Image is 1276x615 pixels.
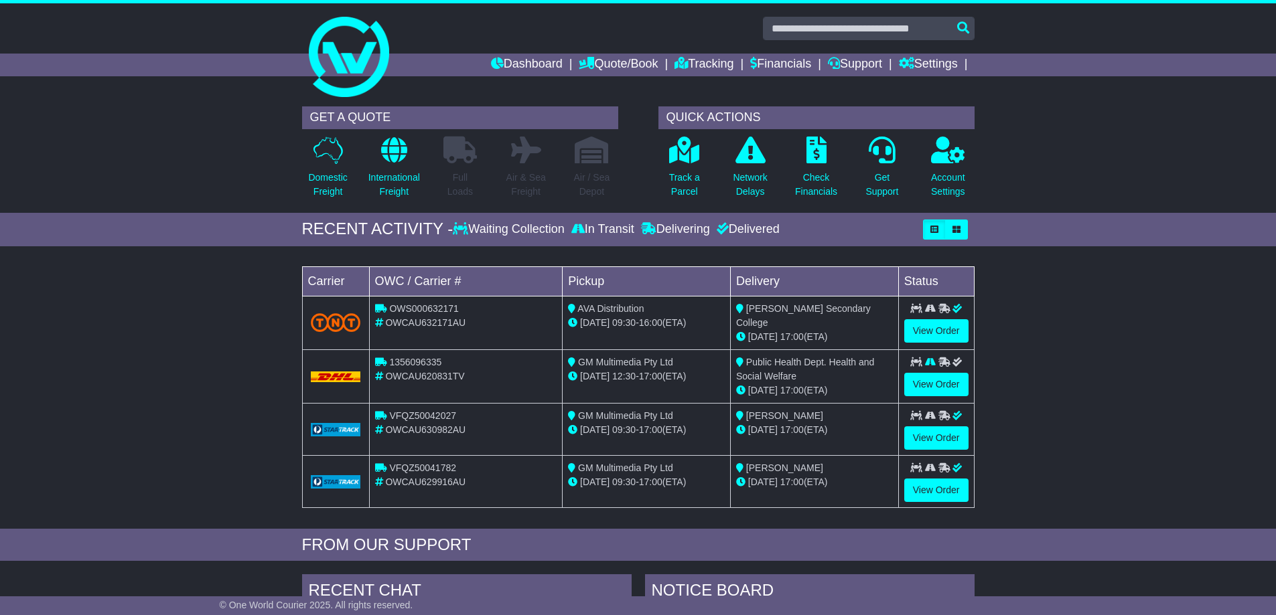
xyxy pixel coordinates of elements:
[578,357,673,367] span: GM Multimedia Pty Ltd
[736,303,871,328] span: [PERSON_NAME] Secondary College
[865,171,898,199] p: Get Support
[453,222,567,237] div: Waiting Collection
[563,266,731,296] td: Pickup
[568,222,638,237] div: In Transit
[736,357,874,381] span: Public Health Dept. Health and Social Welfare
[491,54,563,76] a: Dashboard
[580,317,610,328] span: [DATE]
[578,462,673,473] span: GM Multimedia Pty Ltd
[389,462,456,473] span: VFQZ50041782
[904,373,969,396] a: View Order
[904,478,969,502] a: View Order
[638,222,713,237] div: Delivering
[220,600,413,610] span: © One World Courier 2025. All rights reserved.
[750,54,811,76] a: Financials
[311,313,361,331] img: TNT_Domestic.png
[443,171,477,199] p: Full Loads
[780,476,804,487] span: 17:00
[580,371,610,381] span: [DATE]
[748,476,778,487] span: [DATE]
[385,476,466,487] span: OWCAU629916AU
[899,54,958,76] a: Settings
[904,426,969,450] a: View Order
[368,136,421,206] a: InternationalFreight
[568,423,725,437] div: - (ETA)
[645,574,975,610] div: NOTICE BOARD
[311,371,361,382] img: DHL.png
[574,171,610,199] p: Air / Sea Depot
[568,369,725,383] div: - (ETA)
[612,424,636,435] span: 09:30
[736,475,893,489] div: (ETA)
[733,171,767,199] p: Network Delays
[578,410,673,421] span: GM Multimedia Pty Ltd
[568,475,725,489] div: - (ETA)
[385,317,466,328] span: OWCAU632171AU
[795,171,837,199] p: Check Financials
[302,574,632,610] div: RECENT CHAT
[748,331,778,342] span: [DATE]
[746,410,823,421] span: [PERSON_NAME]
[748,385,778,396] span: [DATE]
[658,106,975,129] div: QUICK ACTIONS
[302,266,369,296] td: Carrier
[568,316,725,330] div: - (ETA)
[730,266,898,296] td: Delivery
[389,410,456,421] span: VFQZ50042027
[368,171,420,199] p: International Freight
[385,424,466,435] span: OWCAU630982AU
[904,319,969,343] a: View Order
[311,475,361,489] img: GetCarrierServiceLogo
[639,476,662,487] span: 17:00
[736,330,893,344] div: (ETA)
[369,266,563,296] td: OWC / Carrier #
[828,54,882,76] a: Support
[780,331,804,342] span: 17:00
[612,371,636,381] span: 12:30
[612,476,636,487] span: 09:30
[930,136,966,206] a: AccountSettings
[302,106,618,129] div: GET A QUOTE
[302,535,975,555] div: FROM OUR SUPPORT
[780,385,804,396] span: 17:00
[746,462,823,473] span: [PERSON_NAME]
[580,476,610,487] span: [DATE]
[639,317,662,328] span: 16:00
[736,383,893,398] div: (ETA)
[794,136,838,206] a: CheckFinancials
[579,54,658,76] a: Quote/Book
[639,371,662,381] span: 17:00
[639,424,662,435] span: 17:00
[385,371,464,381] span: OWCAU620831TV
[748,424,778,435] span: [DATE]
[307,136,348,206] a: DomesticFreight
[580,424,610,435] span: [DATE]
[898,266,974,296] td: Status
[865,136,899,206] a: GetSupport
[389,357,441,367] span: 1356096335
[736,423,893,437] div: (ETA)
[668,136,701,206] a: Track aParcel
[302,219,453,239] div: RECENT ACTIVITY -
[713,222,780,237] div: Delivered
[780,424,804,435] span: 17:00
[732,136,768,206] a: NetworkDelays
[931,171,965,199] p: Account Settings
[669,171,700,199] p: Track a Parcel
[577,303,644,314] span: AVA Distribution
[311,423,361,436] img: GetCarrierServiceLogo
[612,317,636,328] span: 09:30
[506,171,546,199] p: Air & Sea Freight
[389,303,459,314] span: OWS000632171
[675,54,733,76] a: Tracking
[308,171,347,199] p: Domestic Freight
